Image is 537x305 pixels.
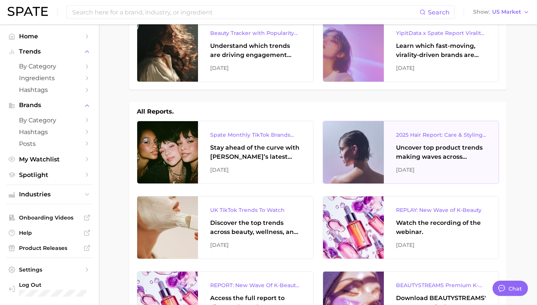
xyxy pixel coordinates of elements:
[396,205,487,215] div: REPLAY: New Wave of K-Beauty
[210,63,301,73] div: [DATE]
[471,7,531,17] button: ShowUS Market
[492,10,521,14] span: US Market
[19,63,80,70] span: by Category
[6,153,93,165] a: My Watchlist
[19,102,80,109] span: Brands
[6,30,93,42] a: Home
[210,165,301,174] div: [DATE]
[396,63,487,73] div: [DATE]
[19,117,80,124] span: by Category
[6,189,93,200] button: Industries
[6,279,93,299] a: Log out. Currently logged in with e-mail addison@spate.nyc.
[396,143,487,161] div: Uncover top product trends making waves across platforms — along with key insights into benefits,...
[210,205,301,215] div: UK TikTok Trends To Watch
[6,126,93,138] a: Hashtags
[6,212,93,223] a: Onboarding Videos
[210,143,301,161] div: Stay ahead of the curve with [PERSON_NAME]’s latest monthly tracker, spotlighting the fastest-gro...
[6,72,93,84] a: Ingredients
[6,84,93,96] a: Hashtags
[6,46,93,57] button: Trends
[19,128,80,136] span: Hashtags
[396,28,487,38] div: YipitData x Spate Report Virality-Driven Brands Are Taking a Slice of the Beauty Pie
[19,171,80,179] span: Spotlight
[210,41,301,60] div: Understand which trends are driving engagement across platforms in the skin, hair, makeup, and fr...
[19,156,80,163] span: My Watchlist
[210,240,301,250] div: [DATE]
[210,218,301,237] div: Discover the top trends across beauty, wellness, and personal care on TikTok [GEOGRAPHIC_DATA].
[137,196,314,259] a: UK TikTok Trends To WatchDiscover the top trends across beauty, wellness, and personal care on Ti...
[19,214,80,221] span: Onboarding Videos
[6,242,93,254] a: Product Releases
[396,281,487,290] div: BEAUTYSTREAMS Premium K-beauty Trends Report
[19,33,80,40] span: Home
[6,264,93,275] a: Settings
[473,10,490,14] span: Show
[6,169,93,181] a: Spotlight
[396,218,487,237] div: Watch the recording of the webinar.
[323,196,499,259] a: REPLAY: New Wave of K-BeautyWatch the recording of the webinar.[DATE]
[19,266,80,273] span: Settings
[6,114,93,126] a: by Category
[428,9,450,16] span: Search
[71,6,420,19] input: Search here for a brand, industry, or ingredient
[137,107,174,116] h1: All Reports.
[8,7,48,16] img: SPATE
[323,19,499,82] a: YipitData x Spate Report Virality-Driven Brands Are Taking a Slice of the Beauty PieLearn which f...
[19,48,80,55] span: Trends
[19,191,80,198] span: Industries
[396,165,487,174] div: [DATE]
[6,100,93,111] button: Brands
[19,245,80,251] span: Product Releases
[19,74,80,82] span: Ingredients
[323,121,499,184] a: 2025 Hair Report: Care & Styling ProductsUncover top product trends making waves across platforms...
[210,28,301,38] div: Beauty Tracker with Popularity Index
[19,281,87,288] span: Log Out
[6,60,93,72] a: by Category
[19,140,80,147] span: Posts
[396,130,487,139] div: 2025 Hair Report: Care & Styling Products
[396,240,487,250] div: [DATE]
[19,229,80,236] span: Help
[19,86,80,93] span: Hashtags
[137,19,314,82] a: Beauty Tracker with Popularity IndexUnderstand which trends are driving engagement across platfor...
[210,281,301,290] div: REPORT: New Wave Of K-Beauty: [GEOGRAPHIC_DATA]’s Trending Innovations In Skincare & Color Cosmetics
[6,227,93,239] a: Help
[6,138,93,150] a: Posts
[396,41,487,60] div: Learn which fast-moving, virality-driven brands are leading the pack, the risks of viral growth, ...
[137,121,314,184] a: Spate Monthly TikTok Brands TrackerStay ahead of the curve with [PERSON_NAME]’s latest monthly tr...
[210,130,301,139] div: Spate Monthly TikTok Brands Tracker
